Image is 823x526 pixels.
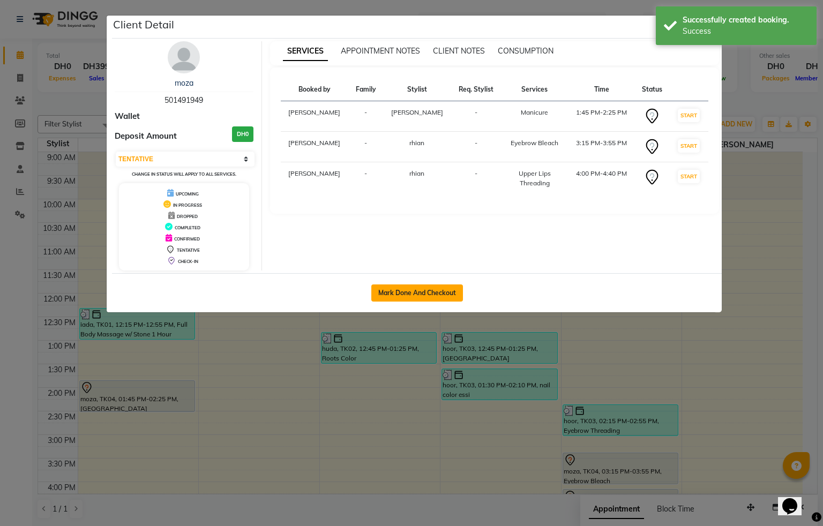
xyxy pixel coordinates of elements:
img: avatar [168,41,200,73]
td: [PERSON_NAME] [281,132,349,162]
div: Manicure [507,108,562,117]
td: - [451,101,501,132]
span: CLIENT NOTES [433,46,485,56]
td: - [451,132,501,162]
span: rhian [409,139,424,147]
h3: DH0 [232,126,253,142]
iframe: chat widget [778,483,812,515]
span: Wallet [115,110,140,123]
div: Eyebrow Bleach [507,138,562,148]
td: 1:45 PM-2:25 PM [568,101,635,132]
div: Success [683,26,809,37]
th: Family [348,78,383,101]
span: CONFIRMED [174,236,200,242]
span: UPCOMING [176,191,199,197]
td: [PERSON_NAME] [281,101,349,132]
span: COMPLETED [175,225,200,230]
td: - [451,162,501,195]
td: 4:00 PM-4:40 PM [568,162,635,195]
span: CONSUMPTION [498,46,553,56]
button: Mark Done And Checkout [371,284,463,302]
td: - [348,162,383,195]
button: START [678,139,700,153]
span: APPOINTMENT NOTES [341,46,420,56]
h5: Client Detail [113,17,174,33]
span: rhian [409,169,424,177]
small: Change in status will apply to all services. [132,171,236,177]
span: IN PROGRESS [173,202,202,208]
a: moza [175,78,193,88]
span: 501491949 [164,95,203,105]
div: Successfully created booking. [683,14,809,26]
span: SERVICES [283,42,328,61]
span: DROPPED [177,214,198,219]
td: 3:15 PM-3:55 PM [568,132,635,162]
span: CHECK-IN [178,259,198,264]
th: Booked by [281,78,349,101]
span: [PERSON_NAME] [391,108,443,116]
th: Services [501,78,568,101]
td: - [348,101,383,132]
th: Time [568,78,635,101]
td: [PERSON_NAME] [281,162,349,195]
th: Stylist [383,78,451,101]
span: Deposit Amount [115,130,177,142]
th: Status [635,78,670,101]
th: Req. Stylist [451,78,501,101]
button: START [678,109,700,122]
div: Upper Lips Threading [507,169,562,188]
button: START [678,170,700,183]
td: - [348,132,383,162]
span: TENTATIVE [177,247,200,253]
